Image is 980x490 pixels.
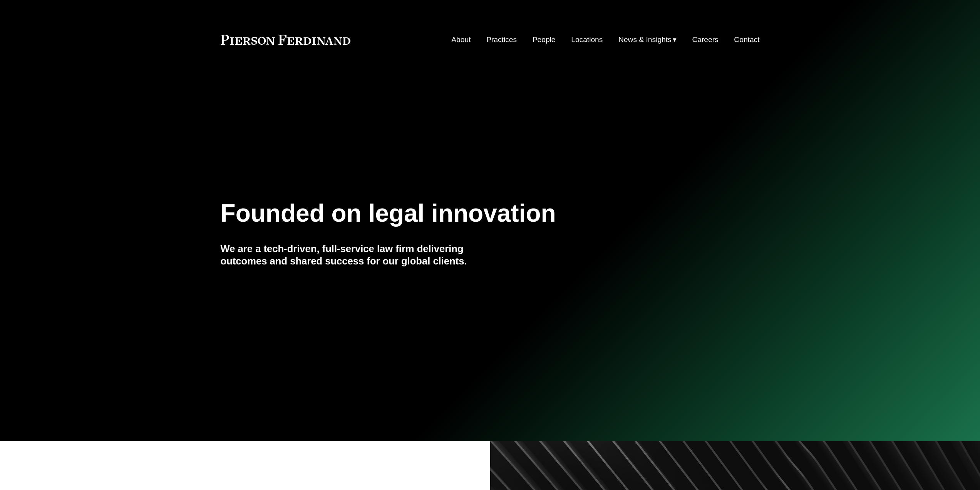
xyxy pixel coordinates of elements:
[533,32,556,47] a: People
[618,33,672,47] span: News & Insights
[692,32,718,47] a: Careers
[618,32,677,47] a: folder dropdown
[221,242,490,268] h4: We are a tech-driven, full-service law firm delivering outcomes and shared success for our global...
[486,32,517,47] a: Practices
[571,32,603,47] a: Locations
[734,32,759,47] a: Contact
[451,32,471,47] a: About
[221,199,670,227] h1: Founded on legal innovation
